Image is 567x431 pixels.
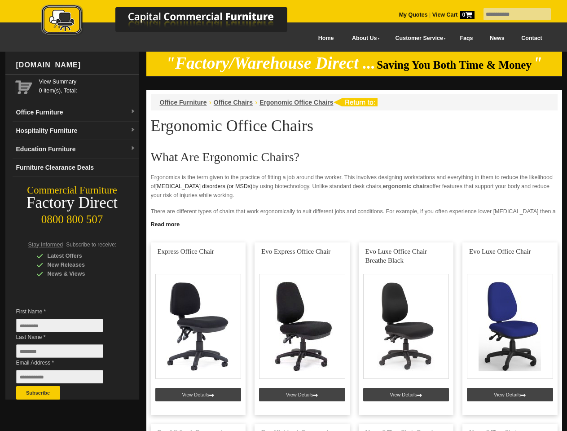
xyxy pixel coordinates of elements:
a: Office Furniture [160,99,207,106]
div: Commercial Furniture [5,184,139,197]
li: › [209,98,211,107]
input: Last Name * [16,344,103,358]
div: New Releases [36,260,122,269]
a: Customer Service [385,28,451,48]
div: News & Views [36,269,122,278]
span: Saving You Both Time & Money [377,59,532,71]
h2: What Are Ergonomic Chairs? [151,150,558,164]
a: Education Furnituredropdown [13,140,139,158]
a: Ergonomic Office Chairs [259,99,333,106]
div: [DOMAIN_NAME] [13,52,139,79]
span: 0 [460,11,475,19]
strong: View Cart [432,12,475,18]
a: View Cart0 [431,12,474,18]
div: 0800 800 507 [5,209,139,226]
a: Faqs [452,28,482,48]
span: 0 item(s), Total: [39,77,136,94]
a: Click to read more [146,218,562,229]
span: Subscribe to receive: [66,242,116,248]
em: " [533,54,542,72]
a: Furniture Clearance Deals [13,158,139,177]
input: First Name * [16,319,103,332]
p: Ergonomics is the term given to the practice of fitting a job around the worker. This involves de... [151,173,558,200]
a: Contact [513,28,550,48]
div: Factory Direct [5,197,139,209]
em: "Factory/Warehouse Direct ... [166,54,375,72]
a: News [481,28,513,48]
span: First Name * [16,307,117,316]
strong: ergonomic chairs [382,183,429,189]
span: Last Name * [16,333,117,342]
a: My Quotes [399,12,428,18]
img: dropdown [130,128,136,133]
a: About Us [342,28,385,48]
h1: Ergonomic Office Chairs [151,117,558,134]
a: Office Chairs [214,99,253,106]
span: Stay Informed [28,242,63,248]
img: dropdown [130,109,136,114]
span: Email Address * [16,358,117,367]
img: dropdown [130,146,136,151]
img: return to [333,98,378,106]
li: › [255,98,257,107]
input: Email Address * [16,370,103,383]
a: [MEDICAL_DATA] disorders (or MSDs) [155,183,252,189]
p: There are different types of chairs that work ergonomically to suit different jobs and conditions... [151,207,558,225]
button: Subscribe [16,386,60,400]
img: Capital Commercial Furniture Logo [17,4,331,37]
a: Capital Commercial Furniture Logo [17,4,331,40]
a: Hospitality Furnituredropdown [13,122,139,140]
div: Latest Offers [36,251,122,260]
a: Office Furnituredropdown [13,103,139,122]
a: View Summary [39,77,136,86]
